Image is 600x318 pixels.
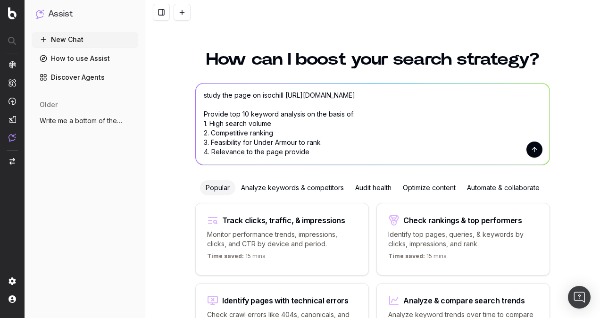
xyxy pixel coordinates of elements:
[48,8,73,21] h1: Assist
[388,252,425,259] span: Time saved:
[196,84,550,165] textarea: study the page on isochill [URL][DOMAIN_NAME] Provide top 10 keyword analysis on the basis of: 1....
[32,32,138,47] button: New Chat
[9,158,15,165] img: Switch project
[568,286,591,309] div: Open Intercom Messenger
[207,252,266,264] p: 15 mins
[200,180,235,195] div: Popular
[8,7,17,19] img: Botify logo
[397,180,461,195] div: Optimize content
[8,277,16,285] img: Setting
[40,116,123,126] span: Write me a bottom of the fold content fo
[235,180,350,195] div: Analyze keywords & competitors
[8,61,16,68] img: Analytics
[8,116,16,123] img: Studio
[8,97,16,105] img: Activation
[32,113,138,128] button: Write me a bottom of the fold content fo
[8,134,16,142] img: Assist
[32,51,138,66] a: How to use Assist
[8,79,16,87] img: Intelligence
[8,295,16,303] img: My account
[40,100,58,109] span: older
[32,70,138,85] a: Discover Agents
[36,9,44,18] img: Assist
[207,230,357,249] p: Monitor performance trends, impressions, clicks, and CTR by device and period.
[461,180,545,195] div: Automate & collaborate
[388,252,447,264] p: 15 mins
[403,297,525,304] div: Analyze & compare search trends
[195,51,550,68] h1: How can I boost your search strategy?
[388,230,538,249] p: Identify top pages, queries, & keywords by clicks, impressions, and rank.
[350,180,397,195] div: Audit health
[222,297,349,304] div: Identify pages with technical errors
[403,217,522,224] div: Check rankings & top performers
[222,217,345,224] div: Track clicks, traffic, & impressions
[207,252,244,259] span: Time saved:
[36,8,134,21] button: Assist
